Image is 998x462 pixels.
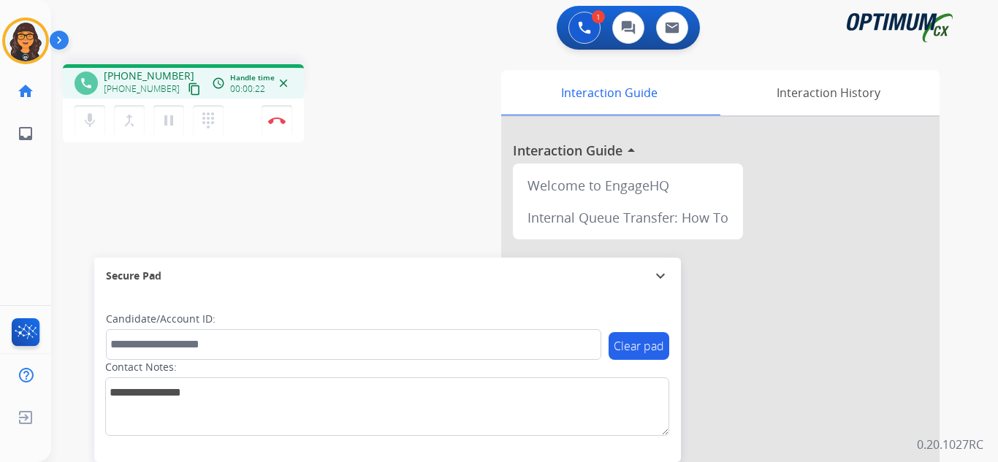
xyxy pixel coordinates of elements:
img: avatar [5,20,46,61]
div: Welcome to EngageHQ [519,169,737,201]
mat-icon: home [17,82,34,100]
button: Clear pad [609,332,669,360]
mat-icon: pause [160,112,178,129]
span: 00:00:22 [230,83,265,95]
div: Interaction History [717,70,940,115]
mat-icon: inbox [17,125,34,142]
div: Interaction Guide [501,70,717,115]
label: Candidate/Account ID: [106,312,216,326]
mat-icon: expand_more [652,267,669,285]
span: Handle time [230,72,275,83]
mat-icon: mic [81,112,99,129]
img: control [268,117,286,124]
mat-icon: phone [80,77,93,90]
span: Secure Pad [106,269,161,283]
span: [PHONE_NUMBER] [104,69,194,83]
span: [PHONE_NUMBER] [104,83,180,95]
mat-icon: content_copy [188,82,201,96]
mat-icon: merge_type [121,112,138,129]
div: Internal Queue Transfer: How To [519,201,737,234]
p: 0.20.1027RC [917,436,983,453]
label: Contact Notes: [105,360,177,374]
mat-icon: dialpad [199,112,217,129]
mat-icon: access_time [212,77,225,90]
mat-icon: close [277,77,290,90]
div: 1 [592,10,605,23]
